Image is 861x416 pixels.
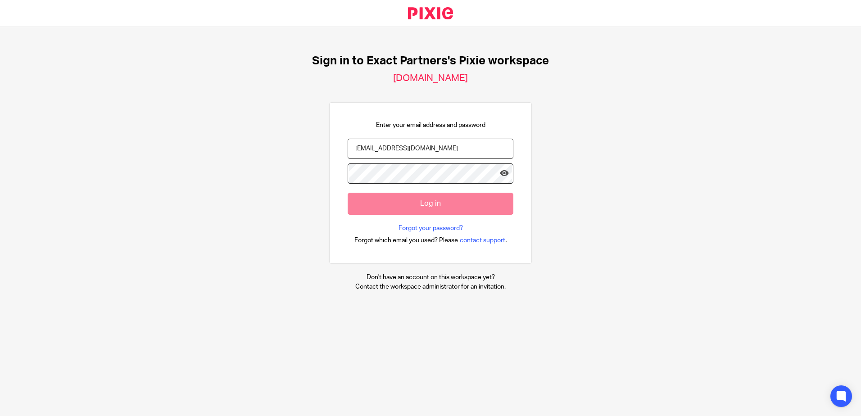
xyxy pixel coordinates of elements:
h2: [DOMAIN_NAME] [393,72,468,84]
p: Enter your email address and password [376,121,485,130]
p: Don't have an account on this workspace yet? [355,273,506,282]
p: Contact the workspace administrator for an invitation. [355,282,506,291]
input: name@example.com [348,139,513,159]
a: Forgot your password? [399,224,463,233]
div: . [354,235,507,245]
input: Log in [348,193,513,215]
h1: Sign in to Exact Partners's Pixie workspace [312,54,549,68]
span: contact support [460,236,505,245]
span: Forgot which email you used? Please [354,236,458,245]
